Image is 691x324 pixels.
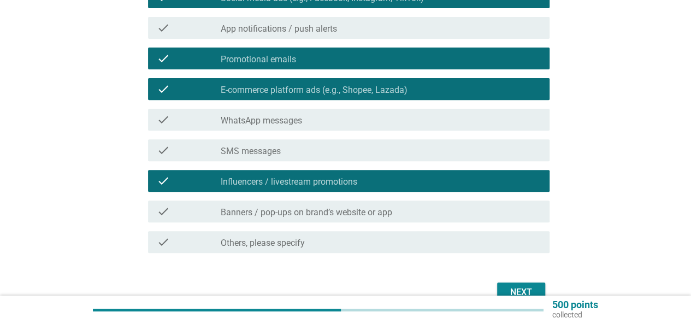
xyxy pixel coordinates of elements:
label: SMS messages [221,146,281,157]
p: collected [552,310,598,320]
label: Promotional emails [221,54,296,65]
i: check [157,113,170,126]
label: WhatsApp messages [221,115,302,126]
i: check [157,235,170,249]
label: App notifications / push alerts [221,23,337,34]
i: check [157,174,170,187]
i: check [157,21,170,34]
div: Next [506,286,536,299]
i: check [157,83,170,96]
i: check [157,205,170,218]
label: E-commerce platform ads (e.g., Shopee, Lazada) [221,85,407,96]
button: Next [497,282,545,302]
i: check [157,144,170,157]
label: Influencers / livestream promotions [221,176,357,187]
label: Banners / pop-ups on brand’s website or app [221,207,392,218]
i: check [157,52,170,65]
p: 500 points [552,300,598,310]
label: Others, please specify [221,238,305,249]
